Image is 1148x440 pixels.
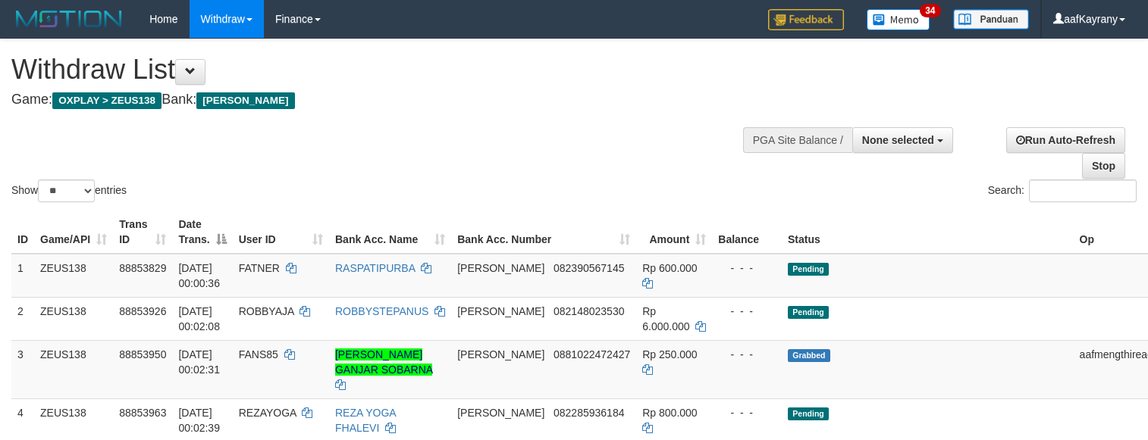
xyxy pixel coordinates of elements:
[335,407,396,434] a: REZA YOGA FHALEVI
[335,305,428,317] a: ROBBYSTEPANUS
[554,407,624,419] span: Copy 082285936184 to clipboard
[788,263,829,276] span: Pending
[782,211,1074,254] th: Status
[768,9,844,30] img: Feedback.jpg
[119,348,166,360] span: 88853950
[867,9,930,30] img: Button%20Memo.svg
[718,405,776,420] div: - - -
[34,211,113,254] th: Game/API: activate to sort column ascending
[196,92,294,109] span: [PERSON_NAME]
[457,262,544,274] span: [PERSON_NAME]
[642,348,697,360] span: Rp 250.000
[1006,127,1125,153] a: Run Auto-Refresh
[457,407,544,419] span: [PERSON_NAME]
[239,407,296,419] span: REZAYOGA
[38,179,95,202] select: Showentries
[554,305,624,317] span: Copy 082148023530 to clipboard
[988,179,1137,202] label: Search:
[554,262,624,274] span: Copy 082390567145 to clipboard
[113,211,172,254] th: Trans ID: activate to sort column ascending
[239,262,280,274] span: FATNER
[11,92,750,108] h4: Game: Bank:
[11,55,750,85] h1: Withdraw List
[457,348,544,360] span: [PERSON_NAME]
[335,262,415,274] a: RASPATIPURBA
[178,348,220,376] span: [DATE] 00:02:31
[178,262,220,289] span: [DATE] 00:00:36
[788,407,829,420] span: Pending
[11,211,34,254] th: ID
[862,134,934,146] span: None selected
[34,340,113,398] td: ZEUS138
[11,8,127,30] img: MOTION_logo.png
[712,211,782,254] th: Balance
[457,305,544,317] span: [PERSON_NAME]
[335,348,432,376] a: [PERSON_NAME] GANJAR SOBARNA
[554,348,630,360] span: Copy 0881022472427 to clipboard
[52,92,162,109] span: OXPLAY > ZEUS138
[239,305,294,317] span: ROBBYAJA
[11,340,34,398] td: 3
[329,211,451,254] th: Bank Acc. Name: activate to sort column ascending
[1029,179,1137,202] input: Search:
[852,127,953,153] button: None selected
[239,348,278,360] span: FANS85
[119,305,166,317] span: 88853926
[1082,153,1125,179] a: Stop
[34,297,113,340] td: ZEUS138
[718,347,776,362] div: - - -
[636,211,712,254] th: Amount: activate to sort column ascending
[718,261,776,276] div: - - -
[953,9,1029,30] img: panduan.png
[233,211,329,254] th: User ID: activate to sort column ascending
[788,306,829,319] span: Pending
[34,254,113,298] td: ZEUS138
[788,349,830,362] span: Grabbed
[642,407,697,419] span: Rp 800.000
[11,179,127,202] label: Show entries
[920,4,940,17] span: 34
[718,304,776,319] div: - - -
[11,254,34,298] td: 1
[642,262,697,274] span: Rp 600.000
[178,305,220,332] span: [DATE] 00:02:08
[178,407,220,434] span: [DATE] 00:02:39
[119,407,166,419] span: 88853963
[642,305,689,332] span: Rp 6.000.000
[119,262,166,274] span: 88853829
[743,127,852,153] div: PGA Site Balance /
[11,297,34,340] td: 2
[172,211,232,254] th: Date Trans.: activate to sort column descending
[451,211,636,254] th: Bank Acc. Number: activate to sort column ascending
